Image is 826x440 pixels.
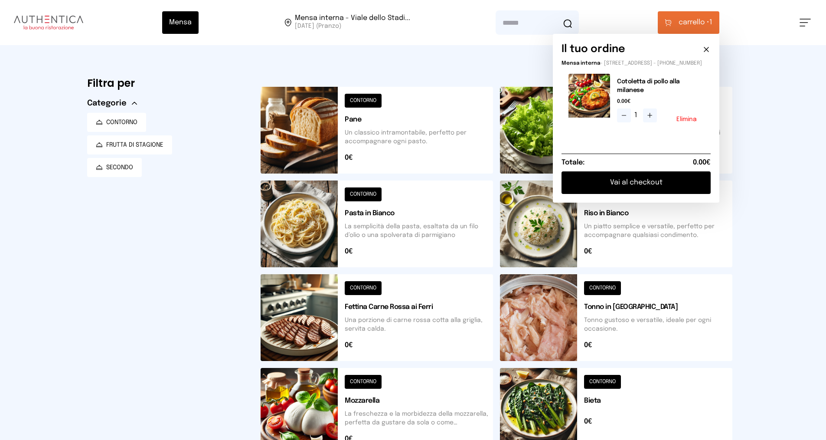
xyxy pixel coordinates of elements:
h6: Il tuo ordine [562,43,625,56]
img: logo.8f33a47.png [14,16,83,30]
button: CONTORNO [87,113,146,132]
span: carrello • [679,17,709,28]
h6: Totale: [562,158,584,168]
button: Categorie [87,97,137,109]
span: CONTORNO [106,118,137,127]
h2: Cotoletta di pollo alla milanese [617,77,704,95]
button: Mensa [162,11,199,34]
button: Vai al checkout [562,171,711,194]
span: Categorie [87,97,127,109]
img: media [568,74,610,118]
span: FRUTTA DI STAGIONE [106,141,163,149]
button: SECONDO [87,158,142,177]
span: Mensa interna [562,61,600,66]
span: 0.00€ [617,98,704,105]
span: Viale dello Stadio, 77, 05100 Terni TR, Italia [295,15,410,30]
span: SECONDO [106,163,133,172]
h6: Filtra per [87,76,247,90]
span: 0.00€ [693,158,711,168]
span: 1 [679,17,712,28]
p: - [STREET_ADDRESS] - [PHONE_NUMBER] [562,60,711,67]
span: 1 [634,110,640,121]
button: carrello •1 [658,11,719,34]
button: Elimina [676,116,697,122]
button: FRUTTA DI STAGIONE [87,135,172,154]
span: [DATE] (Pranzo) [295,22,410,30]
